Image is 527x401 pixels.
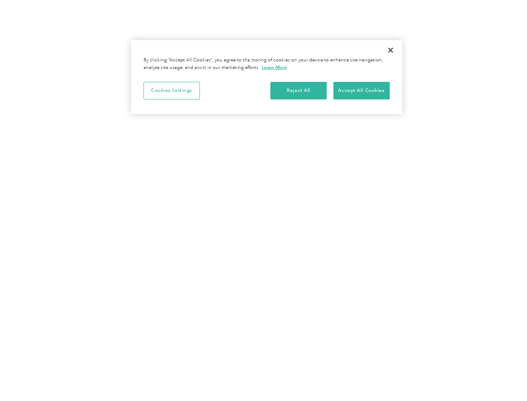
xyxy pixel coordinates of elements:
a: More information about your privacy, opens in a new tab [262,64,287,70]
div: By clicking “Accept All Cookies”, you agree to the storing of cookies on your device to enhance s... [144,57,390,71]
button: Cookies Settings [144,82,200,99]
div: Privacy [131,40,402,114]
div: Cookie banner [131,40,402,114]
button: Close [381,41,400,59]
button: Reject All [270,82,327,99]
button: Accept All Cookies [333,82,390,99]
